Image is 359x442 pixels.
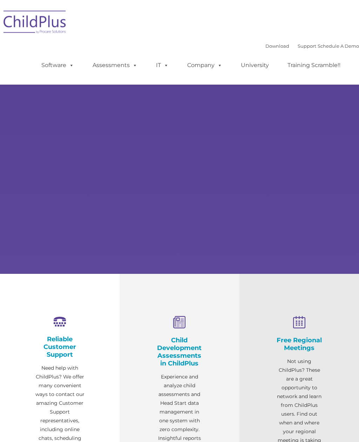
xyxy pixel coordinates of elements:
[318,43,359,49] a: Schedule A Demo
[180,58,229,72] a: Company
[265,43,289,49] a: Download
[234,58,276,72] a: University
[35,335,84,358] h4: Reliable Customer Support
[298,43,316,49] a: Support
[275,336,324,352] h4: Free Regional Meetings
[34,58,81,72] a: Software
[155,336,204,367] h4: Child Development Assessments in ChildPlus
[280,58,347,72] a: Training Scramble!!
[265,43,359,49] font: |
[149,58,176,72] a: IT
[86,58,144,72] a: Assessments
